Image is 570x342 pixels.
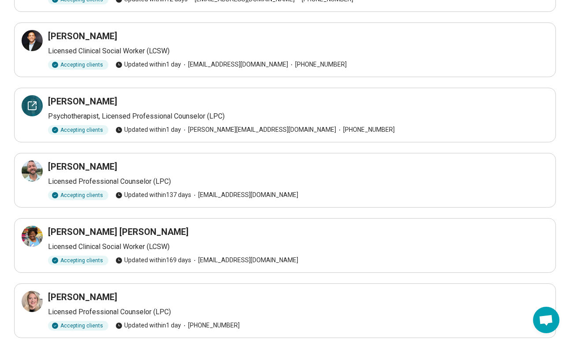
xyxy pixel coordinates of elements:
div: Accepting clients [48,125,108,135]
span: [EMAIL_ADDRESS][DOMAIN_NAME] [191,190,298,200]
p: Licensed Clinical Social Worker (LCSW) [48,242,548,252]
span: [PERSON_NAME][EMAIL_ADDRESS][DOMAIN_NAME] [181,125,336,134]
span: [PHONE_NUMBER] [336,125,395,134]
span: Updated within 1 day [115,60,181,69]
span: [EMAIL_ADDRESS][DOMAIN_NAME] [181,60,288,69]
p: Licensed Professional Counselor (LPC) [48,176,548,187]
div: Accepting clients [48,321,108,331]
h3: [PERSON_NAME] [48,160,117,173]
h3: [PERSON_NAME] [48,30,117,42]
div: Accepting clients [48,60,108,70]
div: Accepting clients [48,256,108,265]
span: Updated within 1 day [115,321,181,330]
p: Licensed Professional Counselor (LPC) [48,307,548,317]
p: Psychotherapist, Licensed Professional Counselor (LPC) [48,111,548,122]
p: Licensed Clinical Social Worker (LCSW) [48,46,548,56]
span: Updated within 1 day [115,125,181,134]
h3: [PERSON_NAME] [48,291,117,303]
span: [PHONE_NUMBER] [181,321,240,330]
span: [PHONE_NUMBER] [288,60,347,69]
h3: [PERSON_NAME] [48,95,117,108]
a: Open chat [533,307,559,333]
span: Updated within 137 days [115,190,191,200]
span: [EMAIL_ADDRESS][DOMAIN_NAME] [191,256,298,265]
div: Accepting clients [48,190,108,200]
span: Updated within 169 days [115,256,191,265]
h3: [PERSON_NAME] [PERSON_NAME] [48,226,189,238]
